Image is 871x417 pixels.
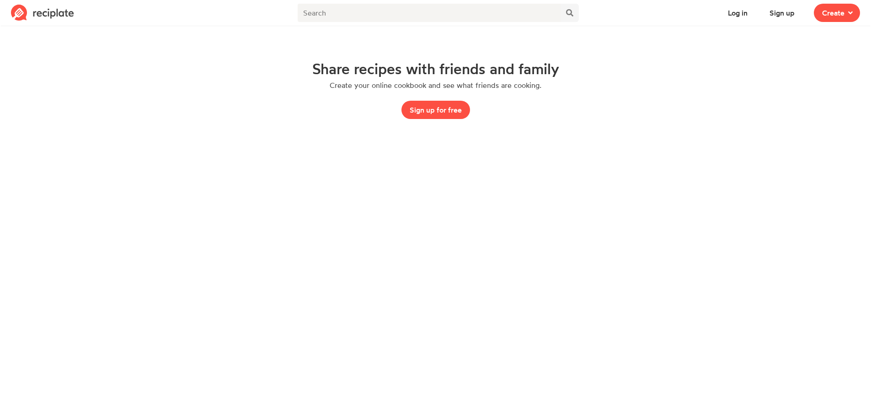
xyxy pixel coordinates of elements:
button: Log in [720,4,756,22]
button: Sign up for free [401,101,470,119]
p: Create your online cookbook and see what friends are cooking. [330,81,541,90]
input: Search [298,4,561,22]
button: Sign up [761,4,803,22]
span: Create [822,7,844,18]
img: Reciplate [11,5,74,21]
h1: Share recipes with friends and family [312,60,559,77]
button: Create [814,4,860,22]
